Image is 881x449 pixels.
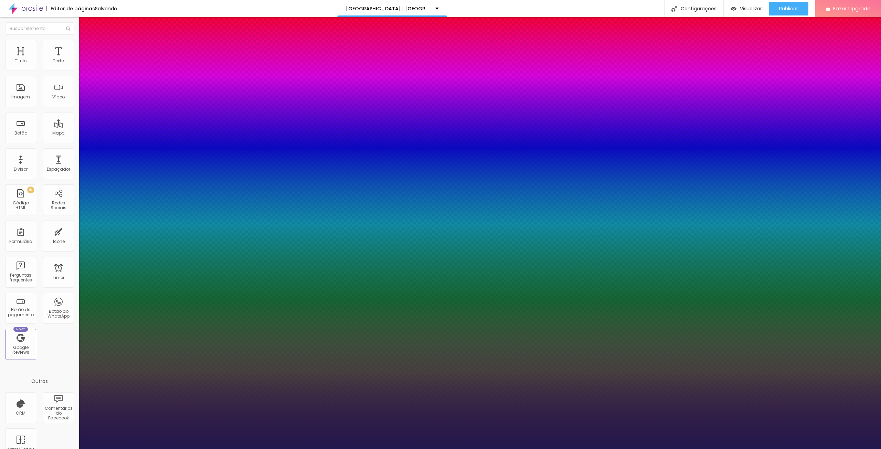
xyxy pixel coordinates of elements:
[7,273,34,283] div: Perguntas frequentes
[13,327,28,332] div: Novo
[833,6,871,11] span: Fazer Upgrade
[53,239,65,244] div: Ícone
[779,6,798,11] span: Publicar
[7,307,34,317] div: Botão de pagamento
[95,6,120,11] div: Salvando...
[16,411,25,416] div: CRM
[346,6,430,11] p: [GEOGRAPHIC_DATA] | [GEOGRAPHIC_DATA]
[769,2,808,15] button: Publicar
[5,22,74,35] input: Buscar elemento
[53,275,64,280] div: Timer
[731,6,736,12] img: view-1.svg
[9,239,32,244] div: Formulário
[45,309,72,319] div: Botão do WhatsApp
[52,95,65,99] div: Vídeo
[47,167,70,172] div: Espaçador
[46,6,95,11] div: Editor de páginas
[45,406,72,421] div: Comentários do Facebook
[53,58,64,63] div: Texto
[7,345,34,355] div: Google Reviews
[671,6,677,12] img: Icone
[14,167,28,172] div: Divisor
[15,58,26,63] div: Título
[52,131,65,136] div: Mapa
[66,26,70,31] img: Icone
[724,2,769,15] button: Visualizar
[11,95,30,99] div: Imagem
[740,6,762,11] span: Visualizar
[45,201,72,211] div: Redes Sociais
[14,131,27,136] div: Botão
[7,201,34,211] div: Código HTML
